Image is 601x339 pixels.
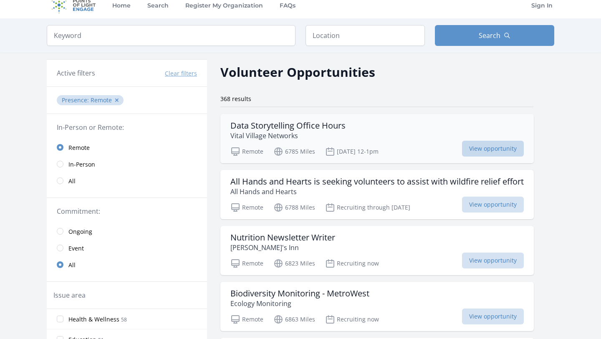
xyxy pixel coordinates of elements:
span: All [68,177,76,185]
legend: Commitment: [57,206,197,216]
a: Ongoing [47,223,207,240]
p: Vital Village Networks [230,131,346,141]
a: Nutrition Newsletter Writer [PERSON_NAME]'s Inn Remote 6823 Miles Recruiting now View opportunity [220,226,534,275]
h3: Active filters [57,68,95,78]
span: Presence : [62,96,91,104]
a: All [47,172,207,189]
span: Event [68,244,84,253]
button: Search [435,25,554,46]
span: View opportunity [462,197,524,213]
legend: Issue area [53,290,86,300]
p: Recruiting now [325,258,379,268]
input: Keyword [47,25,295,46]
p: 6823 Miles [273,258,315,268]
a: Biodiversity Monitoring - MetroWest Ecology Monitoring Remote 6863 Miles Recruiting now View oppo... [220,282,534,331]
span: Remote [68,144,90,152]
p: Remote [230,258,263,268]
p: Recruiting through [DATE] [325,202,410,213]
p: [DATE] 12-1pm [325,147,379,157]
span: Remote [91,96,112,104]
a: In-Person [47,156,207,172]
span: Health & Wellness [68,315,119,324]
span: Search [479,30,500,40]
h3: Nutrition Newsletter Writer [230,233,335,243]
a: Data Storytelling Office Hours Vital Village Networks Remote 6785 Miles [DATE] 12-1pm View opport... [220,114,534,163]
span: View opportunity [462,253,524,268]
input: Location [306,25,425,46]
a: All [47,256,207,273]
p: Remote [230,147,263,157]
p: All Hands and Hearts [230,187,524,197]
a: All Hands and Hearts is seeking volunteers to assist with wildfire relief effort All Hands and He... [220,170,534,219]
p: Remote [230,202,263,213]
p: Recruiting now [325,314,379,324]
a: Remote [47,139,207,156]
button: Clear filters [165,69,197,78]
span: Ongoing [68,228,92,236]
a: Event [47,240,207,256]
h2: Volunteer Opportunities [220,63,375,81]
span: View opportunity [462,309,524,324]
p: Remote [230,314,263,324]
span: All [68,261,76,269]
button: ✕ [114,96,119,104]
h3: Data Storytelling Office Hours [230,121,346,131]
span: In-Person [68,160,95,169]
h3: All Hands and Hearts is seeking volunteers to assist with wildfire relief effort [230,177,524,187]
p: 6785 Miles [273,147,315,157]
p: 6863 Miles [273,314,315,324]
span: View opportunity [462,141,524,157]
p: 6788 Miles [273,202,315,213]
h3: Biodiversity Monitoring - MetroWest [230,288,369,299]
legend: In-Person or Remote: [57,122,197,132]
span: 368 results [220,95,251,103]
p: [PERSON_NAME]'s Inn [230,243,335,253]
span: 58 [121,316,127,323]
input: Health & Wellness 58 [57,316,63,322]
p: Ecology Monitoring [230,299,369,309]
